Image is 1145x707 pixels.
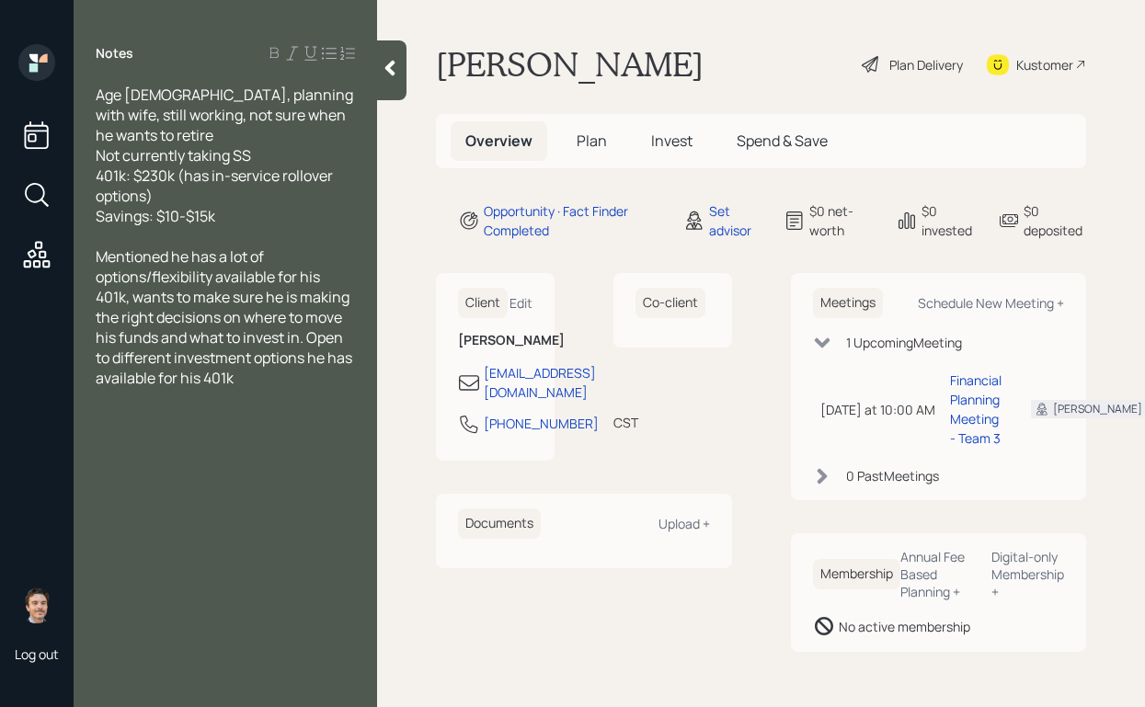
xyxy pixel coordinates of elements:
[918,294,1064,312] div: Schedule New Meeting +
[458,288,508,318] h6: Client
[658,515,710,532] div: Upload +
[458,333,532,348] h6: [PERSON_NAME]
[96,246,355,388] span: Mentioned he has a lot of options/flexibility available for his 401k, wants to make sure he is ma...
[820,400,935,419] div: [DATE] at 10:00 AM
[651,131,693,151] span: Invest
[96,85,356,226] span: Age [DEMOGRAPHIC_DATA], planning with wife, still working, not sure when he wants to retire Not c...
[900,548,978,600] div: Annual Fee Based Planning +
[1024,201,1086,240] div: $0 deposited
[813,288,883,318] h6: Meetings
[709,201,761,240] div: Set advisor
[96,44,133,63] label: Notes
[737,131,828,151] span: Spend & Save
[813,559,900,589] h6: Membership
[846,466,939,485] div: 0 Past Meeting s
[635,288,705,318] h6: Co-client
[950,371,1002,448] div: Financial Planning Meeting - Team 3
[577,131,607,151] span: Plan
[484,363,596,402] div: [EMAIL_ADDRESS][DOMAIN_NAME]
[436,44,704,85] h1: [PERSON_NAME]
[1016,55,1073,74] div: Kustomer
[15,645,59,663] div: Log out
[809,201,873,240] div: $0 net-worth
[18,587,55,623] img: robby-grisanti-headshot.png
[484,414,599,433] div: [PHONE_NUMBER]
[839,617,970,636] div: No active membership
[889,55,963,74] div: Plan Delivery
[991,548,1064,600] div: Digital-only Membership +
[484,201,661,240] div: Opportunity · Fact Finder Completed
[846,333,962,352] div: 1 Upcoming Meeting
[510,294,532,312] div: Edit
[458,508,541,539] h6: Documents
[1053,401,1142,417] div: [PERSON_NAME]
[922,201,977,240] div: $0 invested
[465,131,532,151] span: Overview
